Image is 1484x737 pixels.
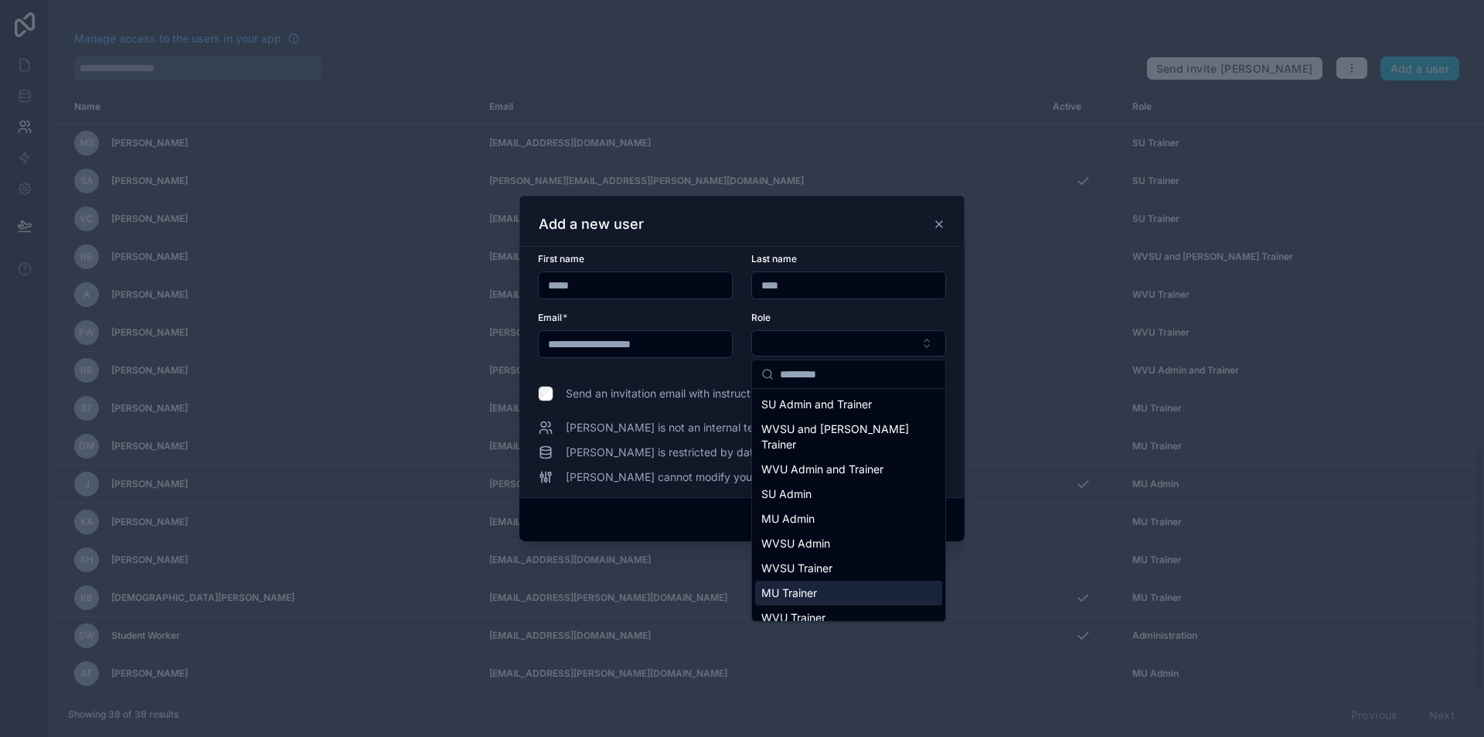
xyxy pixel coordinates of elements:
[566,445,822,460] span: [PERSON_NAME] is restricted by data permissions
[566,420,814,435] span: [PERSON_NAME] is not an internal team member
[761,397,872,412] span: SU Admin and Trainer
[761,561,832,576] span: WVSU Trainer
[761,486,812,502] span: SU Admin
[538,312,562,323] span: Email
[751,253,797,264] span: Last name
[751,312,771,323] span: Role
[566,386,814,401] span: Send an invitation email with instructions to log in
[538,253,584,264] span: First name
[761,536,830,551] span: WVSU Admin
[761,462,883,477] span: WVU Admin and Trainer
[761,585,817,601] span: MU Trainer
[752,389,945,621] div: Suggestions
[761,421,917,452] span: WVSU and [PERSON_NAME] Trainer
[761,511,815,527] span: MU Admin
[566,469,779,485] span: [PERSON_NAME] cannot modify your app
[538,386,553,401] input: Send an invitation email with instructions to log in
[539,215,644,234] h3: Add a new user
[761,610,825,626] span: WVU Trainer
[751,330,946,357] button: Select Button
